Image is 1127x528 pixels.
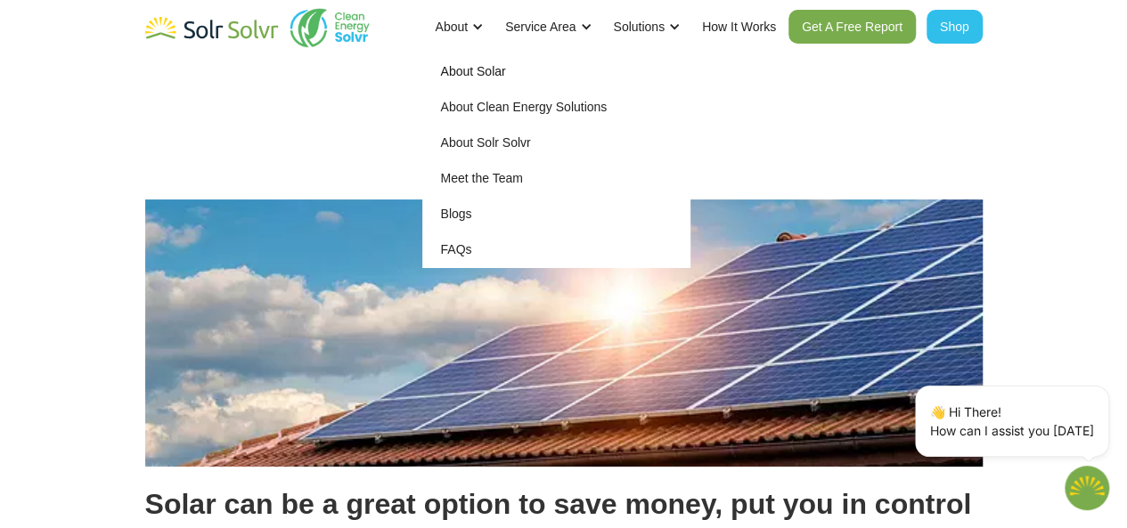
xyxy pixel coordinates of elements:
a: Shop [927,10,983,44]
a: About Solr Solvr [422,125,690,160]
button: Open chatbot widget [1065,466,1109,510]
h1: Why Solar [145,125,983,164]
div: Service Area [505,18,576,36]
a: About Clean Energy Solutions [422,89,690,125]
a: About Solar [422,53,690,89]
p: 👋 Hi There! How can I assist you [DATE] [930,402,1094,440]
div: About [435,18,468,36]
a: FAQs [422,232,690,267]
div: Solutions [613,18,665,36]
a: Blogs [422,196,690,232]
a: Get A Free Report [788,10,916,44]
nav: About [422,53,690,267]
a: Meet the Team [422,160,690,196]
img: 1702586718.png [1065,466,1109,510]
